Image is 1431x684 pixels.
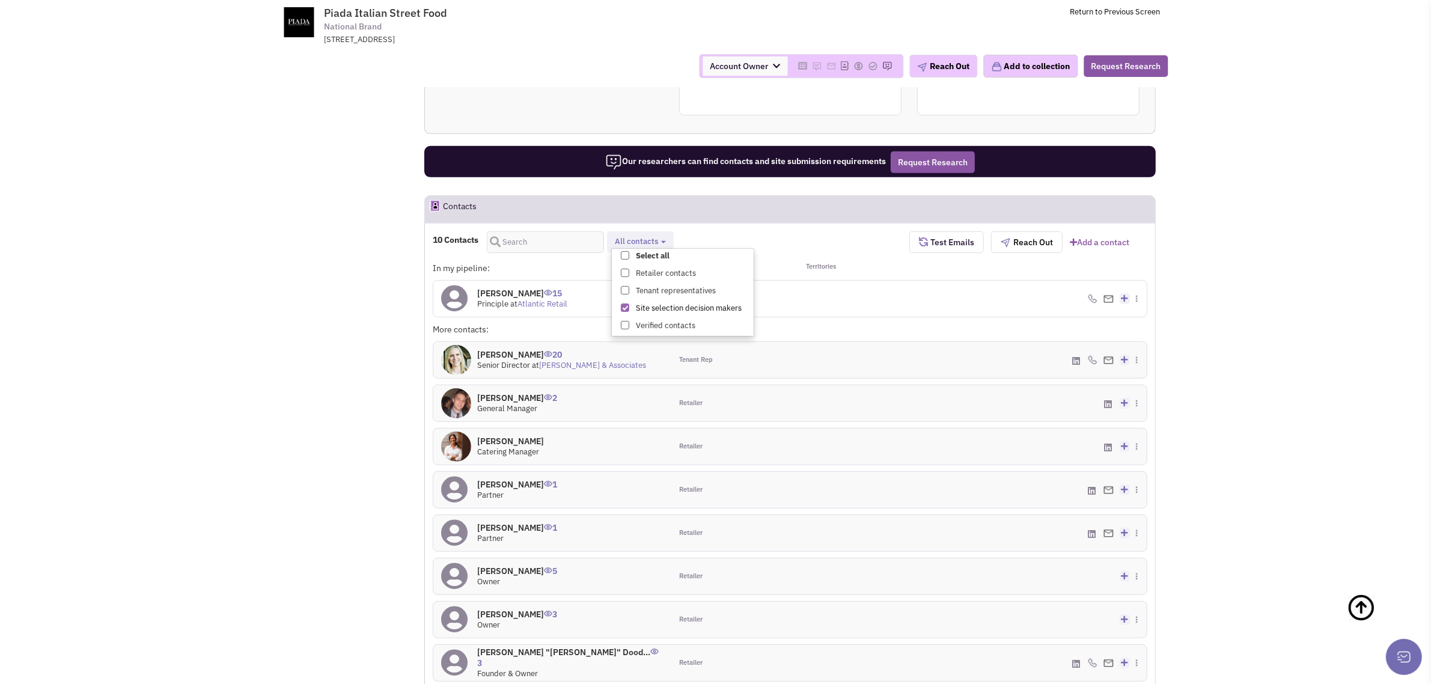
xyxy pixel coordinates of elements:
img: icon-collection-lavender.png [991,61,1002,72]
span: Retailer [679,658,703,668]
span: at [532,360,646,370]
span: Our researchers can find contacts and site submission requirements [605,156,886,166]
button: Reach Out [909,55,977,78]
img: Email%20Icon.png [1103,486,1114,494]
label: Select all [612,249,754,264]
span: 1 [544,513,557,533]
div: [STREET_ADDRESS] [325,34,638,46]
img: GCVfjjZyXEqK7ozSBmdKLQ.jpg [441,432,471,462]
img: Email%20Icon.png [1103,356,1114,364]
span: Test Emails [928,237,974,248]
span: General Manager [477,403,537,414]
div: More contacts: [433,323,671,335]
button: Add to collection [983,55,1078,78]
span: National Brand [325,20,382,33]
button: Request Research [1084,55,1168,77]
a: [PERSON_NAME] & Associates [539,360,646,370]
img: icon-UserInteraction.png [544,394,552,400]
span: 15 [544,279,562,299]
span: Tenant Rep [679,355,713,365]
label: Site selection decision makers [612,301,754,316]
img: Email%20Icon.png [1103,530,1114,537]
img: icon-UserInteraction.png [544,290,552,296]
img: iz85rmkGk0GDR58WXkCqzQ.jpg [441,345,471,375]
span: at [510,299,567,309]
span: Owner [477,576,500,587]
img: icon-UserInteraction.png [544,481,552,487]
h4: 10 Contacts [433,234,478,245]
img: Please add to your accounts [826,61,836,71]
img: Email%20Icon.png [1103,295,1114,303]
img: icon-UserInteraction.png [544,611,552,617]
span: Catering Manager [477,447,539,457]
h4: [PERSON_NAME] [477,609,557,620]
img: plane.png [1001,238,1010,248]
label: Retailer contacts [612,266,754,281]
span: Owner [477,620,500,630]
div: Territories [790,262,909,274]
div: In my pipeline: [433,262,671,274]
span: Piada Italian Street Food [325,6,448,20]
h2: Contacts [443,196,477,222]
button: Reach Out [991,231,1063,253]
span: Retailer [679,528,703,538]
img: Please add to your accounts [812,61,822,71]
span: Account Owner [703,56,787,76]
a: Atlantic Retail [517,299,567,309]
img: Email%20Icon.png [1103,659,1114,667]
h4: [PERSON_NAME] [477,349,646,360]
button: Request Research [891,151,975,173]
img: esMW5QvFyUOnBMUi4_f8pw.jpg [441,388,471,418]
img: icon-UserInteraction.png [544,524,552,530]
span: All contacts [615,236,658,246]
img: Please add to your accounts [868,61,877,71]
button: Test Emails [909,231,984,253]
img: icon-phone.png [1088,294,1097,304]
span: Retailer [679,615,703,624]
h4: [PERSON_NAME] [477,288,567,299]
span: Retailer [679,485,703,495]
img: icon-phone.png [1088,355,1097,365]
img: Please add to your accounts [853,61,863,71]
img: Please add to your accounts [882,61,892,71]
h4: [PERSON_NAME] [477,436,544,447]
img: icon-UserInteraction.png [650,649,659,655]
span: 3 [477,638,659,668]
img: icon-UserInteraction.png [544,351,552,357]
img: icon-phone.png [1088,658,1097,668]
span: 5 [544,557,557,576]
span: Partner [477,490,504,500]
span: 20 [544,340,562,360]
span: Retailer [679,572,703,581]
span: Principle [477,299,508,309]
label: Tenant representatives [612,284,754,299]
img: plane.png [917,63,927,72]
span: 1 [544,470,557,490]
h4: [PERSON_NAME] [477,479,557,490]
span: Retailer [679,398,703,408]
span: Founder & Owner [477,668,538,679]
h4: [PERSON_NAME] [477,392,557,403]
span: 3 [544,600,557,620]
label: Verified contacts [612,319,754,334]
span: Partner [477,533,504,543]
h4: [PERSON_NAME] "[PERSON_NAME]" Dood... [477,647,664,668]
h4: [PERSON_NAME] [477,522,557,533]
button: All contacts [611,236,670,248]
span: Senior Director [477,360,530,370]
img: icon-researcher-20.png [605,154,622,171]
a: Add a contact [1070,236,1129,248]
span: Retailer [679,442,703,451]
h4: [PERSON_NAME] [477,566,557,576]
a: Back To Top [1347,581,1407,659]
span: 2 [544,383,557,403]
input: Search [487,231,604,253]
a: Return to Previous Screen [1070,7,1160,17]
img: icon-UserInteraction.png [544,567,552,573]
